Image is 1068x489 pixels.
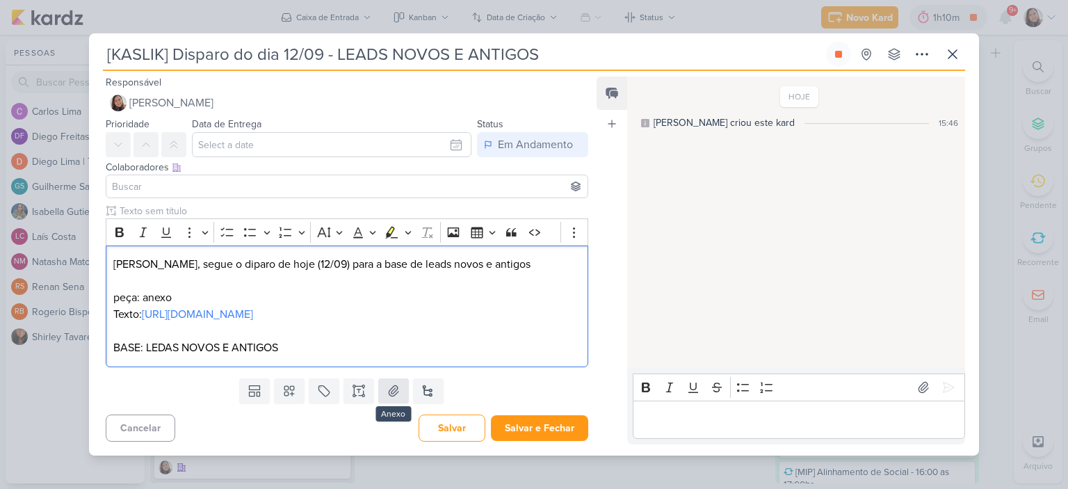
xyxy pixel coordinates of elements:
div: Colaboradores [106,160,588,175]
div: Em Andamento [498,136,573,153]
img: Sharlene Khoury [110,95,127,111]
label: Responsável [106,77,161,88]
p: peça: anexo [113,289,581,306]
span: [PERSON_NAME] [129,95,213,111]
div: 15:46 [939,117,958,129]
button: Salvar [419,415,485,442]
a: [URL][DOMAIN_NAME] [142,307,253,321]
button: Cancelar [106,415,175,442]
input: Select a date [192,132,471,157]
input: Texto sem título [117,204,588,218]
button: Salvar e Fechar [491,415,588,441]
p: [PERSON_NAME], segue o diparo de hoje (12/09) para a base de leads novos e antigos [113,256,581,273]
input: Kard Sem Título [103,42,823,67]
label: Data de Entrega [192,118,261,130]
div: [PERSON_NAME] criou este kard [654,115,795,130]
p: Texto: [113,306,581,323]
label: Prioridade [106,118,149,130]
div: Editor editing area: main [106,246,588,367]
div: Editor toolbar [633,374,965,401]
input: Buscar [109,178,585,195]
div: Editor editing area: main [633,401,965,439]
button: [PERSON_NAME] [106,90,588,115]
label: Status [477,118,503,130]
p: BASE: LEDAS NOVOS E ANTIGOS [113,339,581,356]
button: Em Andamento [477,132,588,157]
div: Anexo [375,406,411,422]
div: Editor toolbar [106,218,588,246]
div: Parar relógio [833,49,844,60]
